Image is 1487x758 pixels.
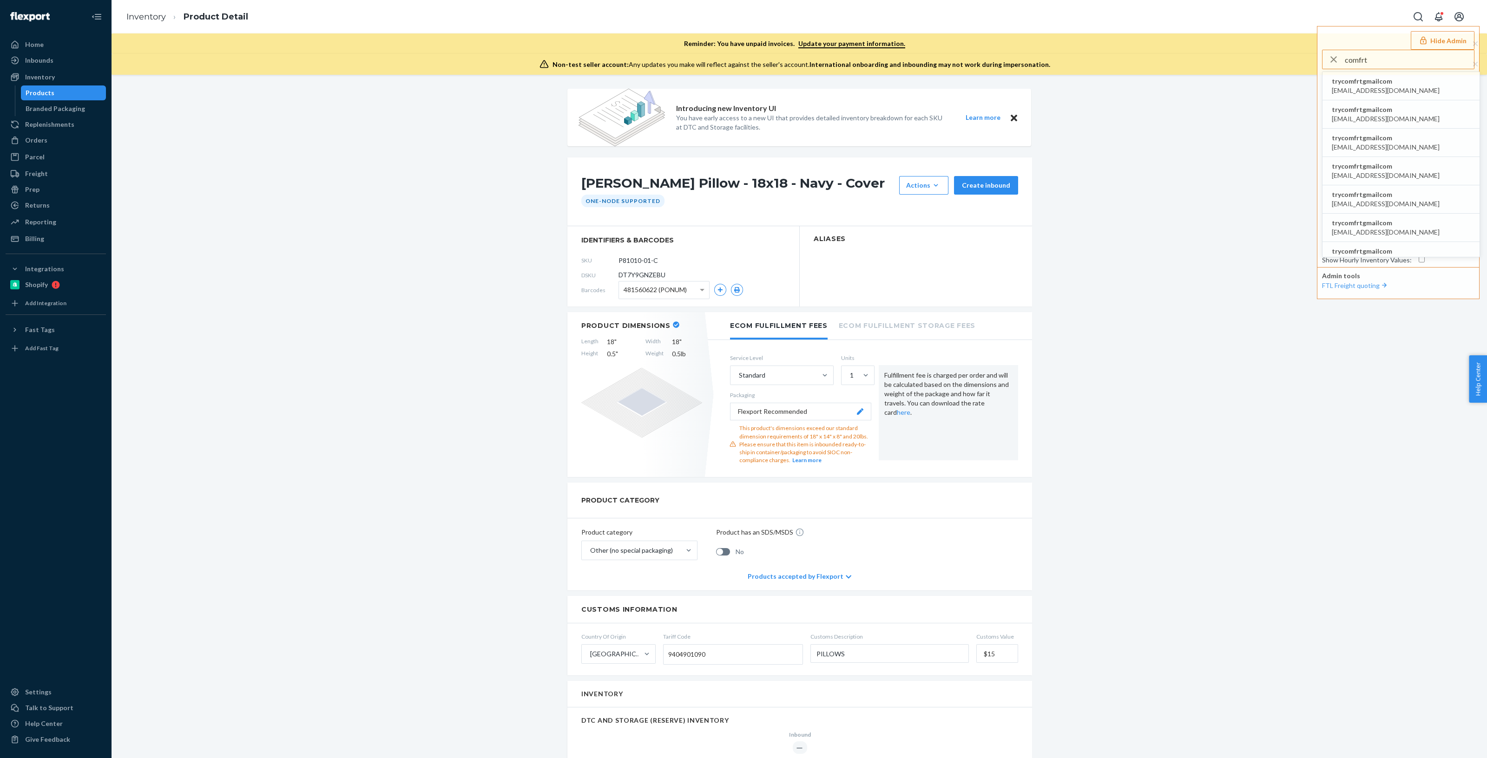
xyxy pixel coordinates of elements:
[25,152,45,162] div: Parcel
[616,350,618,358] span: "
[6,37,106,52] a: Home
[581,337,599,346] span: Length
[736,547,744,556] span: No
[672,337,702,346] span: 18
[581,528,697,537] p: Product category
[553,60,1050,69] div: Any updates you make will reflect against the seller's account.
[21,101,106,116] a: Branded Packaging
[849,371,850,380] input: 1
[1332,247,1440,256] span: trycomfrtgmailcom
[814,235,1018,242] h2: Aliases
[954,176,1018,195] button: Create inbound
[25,687,52,697] div: Settings
[624,282,687,298] span: 481560622 (PONUM)
[6,198,106,213] a: Returns
[25,56,53,65] div: Inbounds
[792,456,822,464] button: Learn more
[1409,7,1428,26] button: Open Search Box
[668,647,705,662] span: 9404901090
[1332,171,1440,180] span: [EMAIL_ADDRESS][DOMAIN_NAME]
[810,633,969,640] span: Customs Description
[679,338,682,346] span: "
[676,113,948,132] p: You have early access to a new UI that provides detailed inventory breakdown for each SKU at DTC ...
[841,354,871,362] label: Units
[25,703,73,712] div: Talk to Support
[581,349,599,359] span: Height
[6,277,106,292] a: Shopify
[809,60,1050,68] span: International onboarding and inbounding may not work during impersonation.
[25,719,63,728] div: Help Center
[25,136,47,145] div: Orders
[6,117,106,132] a: Replenishments
[581,271,618,279] span: DSKU
[1332,86,1440,95] span: [EMAIL_ADDRESS][DOMAIN_NAME]
[906,181,941,190] div: Actions
[798,39,905,48] a: Update your payment information.
[6,215,106,229] a: Reporting
[25,120,74,129] div: Replenishments
[590,649,643,659] div: [GEOGRAPHIC_DATA]
[590,546,673,555] div: Other (no special packaging)
[1322,255,1412,265] div: Show Hourly Inventory Values :
[589,546,590,555] input: Other (no special packaging)
[6,70,106,85] a: Inventory
[6,261,106,276] button: Integrations
[607,337,637,346] span: 18
[87,7,106,26] button: Close Navigation
[581,492,659,509] h2: PRODUCT CATEGORY
[581,633,656,640] span: Country Of Origin
[6,231,106,246] a: Billing
[25,185,39,194] div: Prep
[26,104,85,113] div: Branded Packaging
[1332,162,1440,171] span: trycomfrtgmailcom
[897,408,910,416] a: here
[730,403,871,420] button: Flexport Recommended
[581,605,1018,614] h2: Customs Information
[25,234,44,243] div: Billing
[1332,256,1440,265] span: [EMAIL_ADDRESS][DOMAIN_NAME]
[6,133,106,148] a: Orders
[1332,228,1440,237] span: [EMAIL_ADDRESS][DOMAIN_NAME]
[25,201,50,210] div: Returns
[6,685,106,699] a: Settings
[126,12,166,22] a: Inventory
[25,264,64,274] div: Integrations
[1469,355,1487,403] button: Help Center
[1008,112,1020,124] button: Close
[839,312,975,338] li: Ecom Fulfillment Storage Fees
[6,53,106,68] a: Inbounds
[684,39,905,48] p: Reminder: You have unpaid invoices.
[618,270,665,280] span: DT7Y9GNZEBU
[1429,7,1448,26] button: Open notifications
[1411,31,1474,50] button: Hide Admin
[579,89,665,146] img: new-reports-banner-icon.82668bd98b6a51aee86340f2a7b77ae3.png
[6,322,106,337] button: Fast Tags
[739,424,871,464] div: This product's dimensions exceed our standard dimension requirements of 18" x 14" x 8" and 20lbs....
[25,72,55,82] div: Inventory
[25,299,66,307] div: Add Integration
[581,286,618,294] span: Barcodes
[1332,218,1440,228] span: trycomfrtgmailcom
[1332,133,1440,143] span: trycomfrtgmailcom
[581,256,618,264] span: SKU
[1332,199,1440,209] span: [EMAIL_ADDRESS][DOMAIN_NAME]
[119,3,256,31] ol: breadcrumbs
[1450,7,1468,26] button: Open account menu
[581,195,665,207] div: One-Node Supported
[793,741,807,754] div: ―
[1345,50,1474,69] input: Search or paste seller ID
[607,349,637,359] span: 0.5
[899,176,948,195] button: Actions
[25,280,48,289] div: Shopify
[738,371,739,380] input: Standard
[6,716,106,731] a: Help Center
[748,562,851,590] div: Products accepted by Flexport
[581,176,895,195] h1: [PERSON_NAME] Pillow - 18x18 - Navy - Cover
[6,296,106,311] a: Add Integration
[879,365,1018,460] div: Fulfillment fee is charged per order and will be calculated based on the dimensions and weight of...
[614,338,617,346] span: "
[25,325,55,334] div: Fast Tags
[663,633,803,640] span: Tariff Code
[10,12,50,21] img: Flexport logo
